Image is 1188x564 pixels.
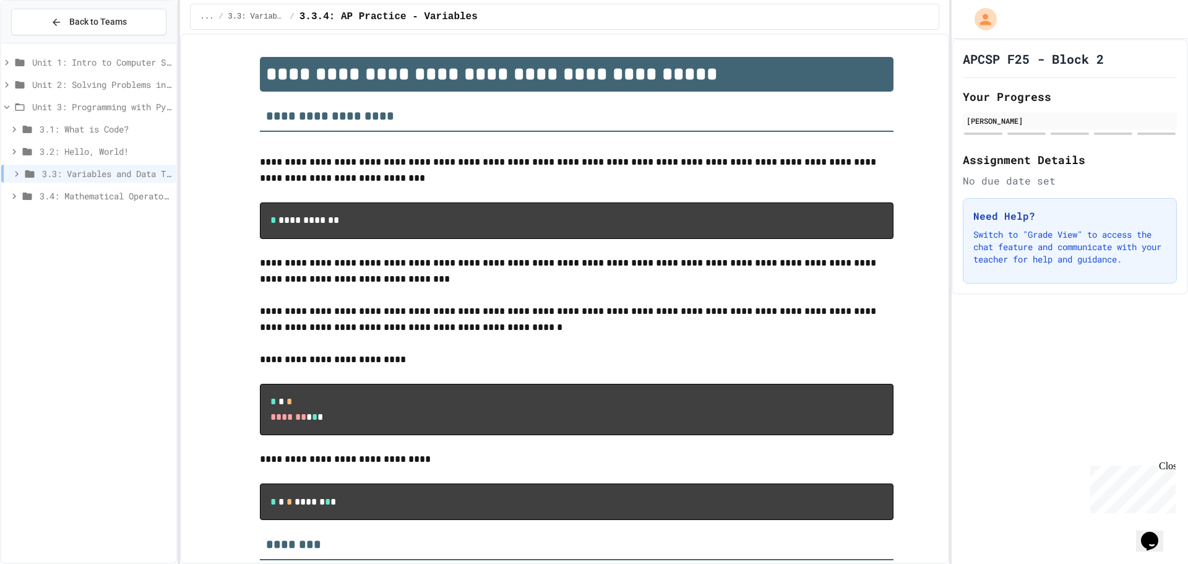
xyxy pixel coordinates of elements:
[1136,514,1176,552] iframe: chat widget
[69,15,127,28] span: Back to Teams
[963,50,1104,67] h1: APCSP F25 - Block 2
[299,9,478,24] span: 3.3.4: AP Practice - Variables
[1085,461,1176,513] iframe: chat widget
[966,115,1173,126] div: [PERSON_NAME]
[42,167,171,180] span: 3.3: Variables and Data Types
[40,189,171,202] span: 3.4: Mathematical Operators
[32,100,171,113] span: Unit 3: Programming with Python
[963,88,1177,105] h2: Your Progress
[973,228,1166,266] p: Switch to "Grade View" to access the chat feature and communicate with your teacher for help and ...
[963,151,1177,168] h2: Assignment Details
[228,12,285,22] span: 3.3: Variables and Data Types
[40,145,171,158] span: 3.2: Hello, World!
[218,12,223,22] span: /
[40,123,171,136] span: 3.1: What is Code?
[973,209,1166,223] h3: Need Help?
[963,173,1177,188] div: No due date set
[5,5,85,79] div: Chat with us now!Close
[11,9,166,35] button: Back to Teams
[290,12,295,22] span: /
[200,12,214,22] span: ...
[32,78,171,91] span: Unit 2: Solving Problems in Computer Science
[32,56,171,69] span: Unit 1: Intro to Computer Science
[962,5,1000,33] div: My Account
